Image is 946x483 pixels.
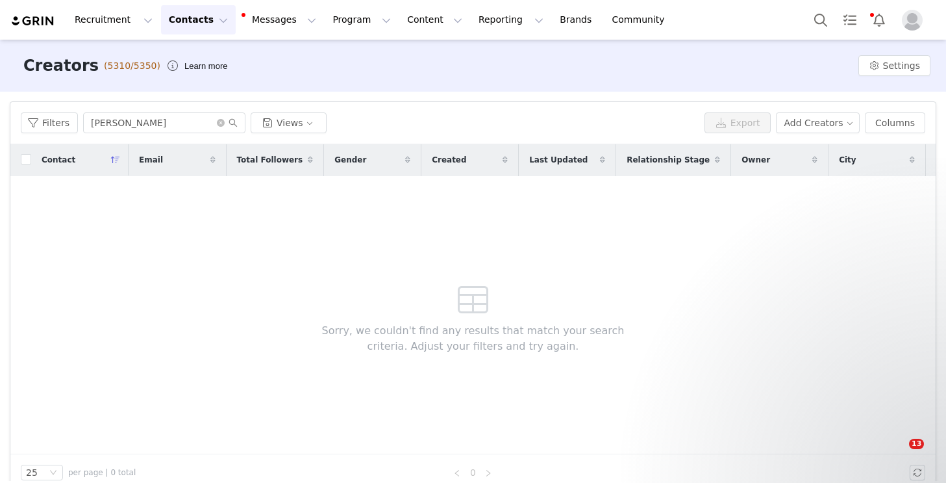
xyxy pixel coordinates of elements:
[449,465,465,480] li: Previous Page
[882,439,914,470] iframe: Intercom live chat
[865,5,893,34] button: Notifications
[23,54,99,77] h3: Creators
[529,154,588,166] span: Last Updated
[466,465,480,480] a: 0
[104,59,160,73] span: (5310/5350)
[229,118,238,127] i: icon: search
[865,112,925,133] button: Columns
[26,465,38,480] div: 25
[42,154,75,166] span: Contact
[83,112,245,133] input: Search...
[334,154,366,166] span: Gender
[909,439,924,449] span: 13
[858,55,930,76] button: Settings
[139,154,163,166] span: Email
[741,154,770,166] span: Owner
[21,112,78,133] button: Filters
[161,5,236,34] button: Contacts
[673,357,933,448] iframe: Intercom notifications message
[10,15,56,27] img: grin logo
[399,5,470,34] button: Content
[432,154,466,166] span: Created
[251,112,327,133] button: Views
[182,60,230,73] div: Tooltip anchor
[68,467,136,478] span: per page | 0 total
[217,119,225,127] i: icon: close-circle
[839,154,856,166] span: City
[236,5,324,34] button: Messages
[806,5,835,34] button: Search
[604,5,678,34] a: Community
[894,10,936,31] button: Profile
[302,323,644,354] span: Sorry, we couldn't find any results that match your search criteria. Adjust your filters and try ...
[237,154,303,166] span: Total Followers
[325,5,399,34] button: Program
[484,469,492,477] i: icon: right
[902,10,923,31] img: placeholder-profile.jpg
[453,469,461,477] i: icon: left
[480,465,496,480] li: Next Page
[67,5,160,34] button: Recruitment
[704,112,771,133] button: Export
[49,469,57,478] i: icon: down
[836,5,864,34] a: Tasks
[465,465,480,480] li: 0
[776,112,860,133] button: Add Creators
[552,5,603,34] a: Brands
[471,5,551,34] button: Reporting
[627,154,710,166] span: Relationship Stage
